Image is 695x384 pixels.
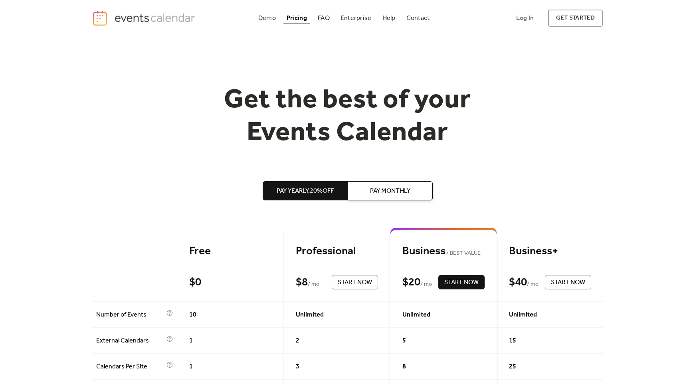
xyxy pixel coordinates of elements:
div: $ 20 [402,275,420,289]
div: Help [382,16,396,20]
a: Log In [508,10,542,27]
span: Start Now [444,278,479,287]
button: Pay Yearly,20%off [263,181,348,200]
span: 1 [189,362,193,372]
div: $ 40 [509,275,527,289]
div: Business+ [509,244,591,258]
span: / mo [308,280,319,289]
span: Unlimited [402,310,430,320]
span: 5 [402,336,406,346]
div: Business [402,244,485,258]
button: Start Now [438,275,485,289]
a: Pricing [283,13,310,24]
div: Pricing [287,16,307,20]
a: home [92,10,198,26]
button: Pay Monthly [348,181,433,200]
div: Enterprise [341,16,371,20]
a: Enterprise [337,13,374,24]
span: BEST VALUE [446,249,481,258]
span: 10 [189,310,196,320]
div: Demo [258,16,276,20]
div: Contact [406,16,430,20]
span: 8 [402,362,406,372]
span: Start Now [338,278,372,287]
span: Unlimited [296,310,324,320]
span: 3 [296,362,299,372]
span: 25 [509,362,516,372]
a: FAQ [315,13,333,24]
span: 1 [189,336,193,346]
span: External Calendars [96,336,164,346]
div: Free [189,244,271,258]
span: 2 [296,336,299,346]
span: / mo [527,280,539,289]
button: Start Now [545,275,591,289]
a: Demo [255,13,279,24]
h1: Get the best of your Events Calendar [194,84,501,149]
div: FAQ [318,16,330,20]
a: Contact [403,13,433,24]
span: Unlimited [509,310,537,320]
div: $ 0 [189,275,201,289]
span: Pay Yearly, 20% off [277,186,334,196]
div: Professional [296,244,378,258]
span: Start Now [551,278,585,287]
span: 15 [509,336,516,346]
a: get started [548,10,603,27]
button: Start Now [332,275,378,289]
span: Pay Monthly [370,186,410,196]
span: Number of Events [96,310,164,320]
span: / mo [420,280,432,289]
div: $ 8 [296,275,308,289]
a: Help [379,13,399,24]
span: Calendars Per Site [96,362,164,372]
